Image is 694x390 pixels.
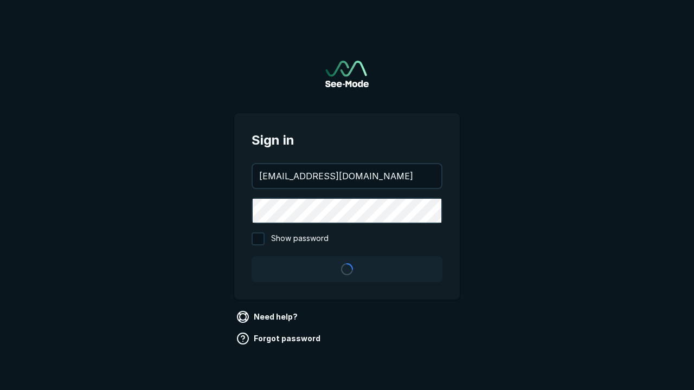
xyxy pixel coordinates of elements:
a: Need help? [234,308,302,326]
a: Go to sign in [325,61,369,87]
span: Sign in [252,131,442,150]
a: Forgot password [234,330,325,347]
input: your@email.com [253,164,441,188]
span: Show password [271,232,329,245]
img: See-Mode Logo [325,61,369,87]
